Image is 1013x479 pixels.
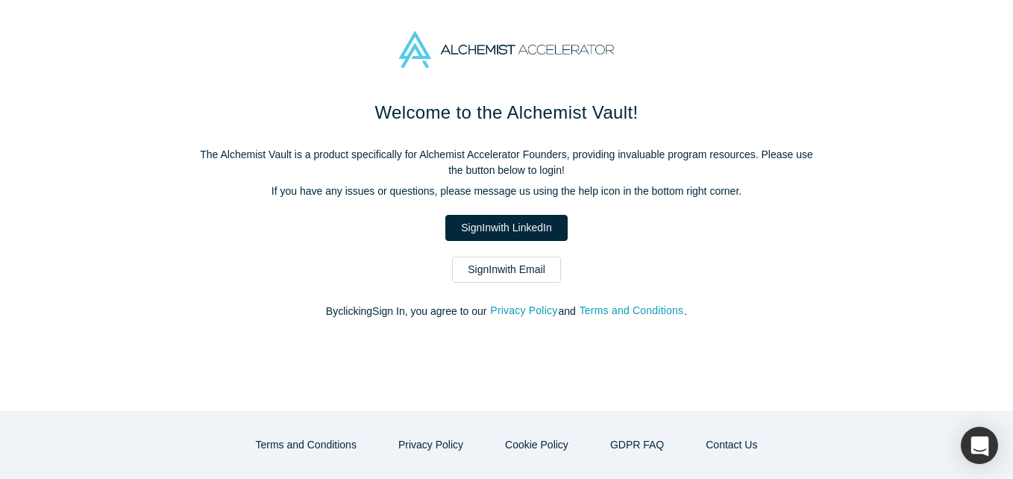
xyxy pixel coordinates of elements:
[399,31,614,68] img: Alchemist Accelerator Logo
[690,432,773,458] button: Contact Us
[193,184,820,199] p: If you have any issues or questions, please message us using the help icon in the bottom right co...
[489,432,584,458] button: Cookie Policy
[240,432,372,458] button: Terms and Conditions
[579,302,685,319] button: Terms and Conditions
[452,257,561,283] a: SignInwith Email
[193,304,820,319] p: By clicking Sign In , you agree to our and .
[383,432,479,458] button: Privacy Policy
[595,432,680,458] a: GDPR FAQ
[193,99,820,126] h1: Welcome to the Alchemist Vault!
[445,215,567,241] a: SignInwith LinkedIn
[489,302,558,319] button: Privacy Policy
[193,147,820,178] p: The Alchemist Vault is a product specifically for Alchemist Accelerator Founders, providing inval...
